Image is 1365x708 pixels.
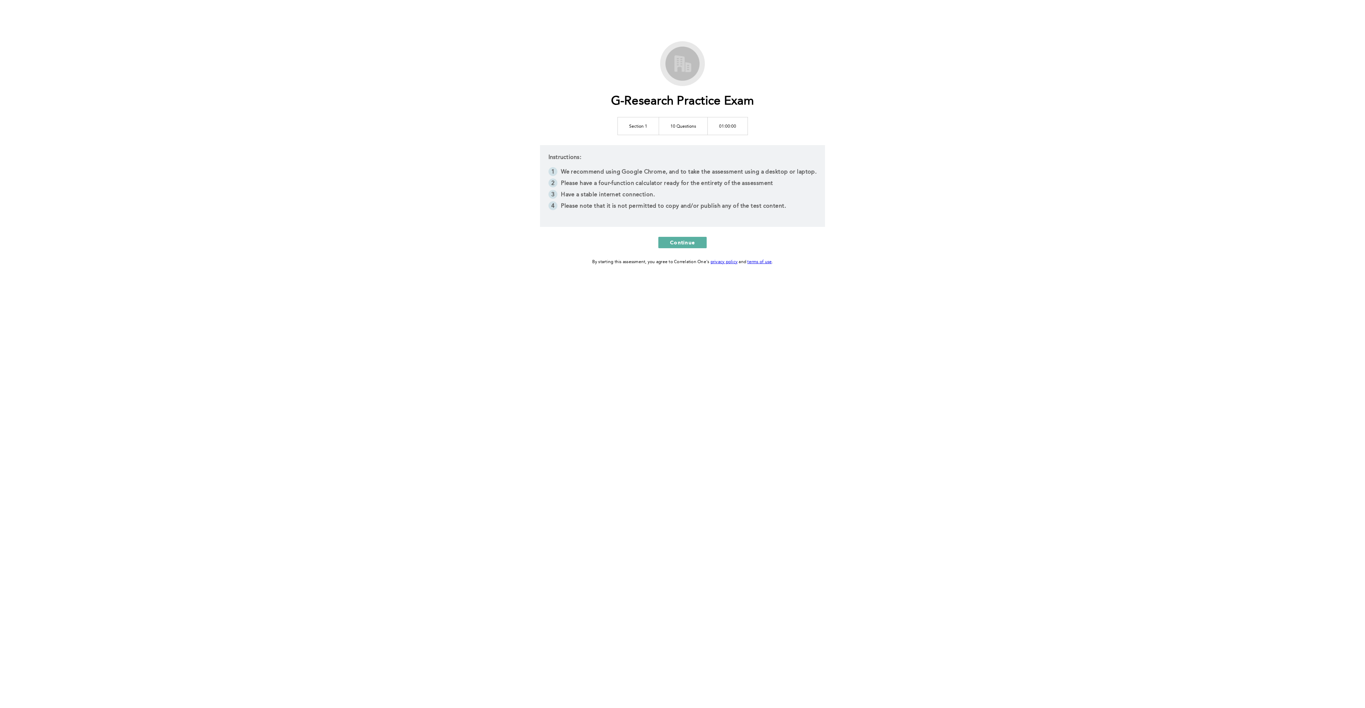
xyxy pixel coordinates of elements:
[548,190,817,201] li: Have a stable internet connection.
[663,44,702,83] img: G-Research
[548,179,817,190] li: Please have a four-function calculator ready for the entirety of the assessment
[659,117,707,135] td: 10 Questions
[711,260,738,264] a: privacy policy
[548,201,817,213] li: Please note that it is not permitted to copy and/or publish any of the test content.
[658,237,707,248] button: Continue
[707,117,748,135] td: 01:00:00
[617,117,659,135] td: Section 1
[540,145,825,227] div: Instructions:
[747,260,772,264] a: terms of use
[592,258,773,266] div: By starting this assessment, you agree to Correlation One's and .
[548,167,817,179] li: We recommend using Google Chrome, and to take the assessment using a desktop or laptop.
[670,239,695,246] span: Continue
[611,94,754,109] h1: G-Research Practice Exam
